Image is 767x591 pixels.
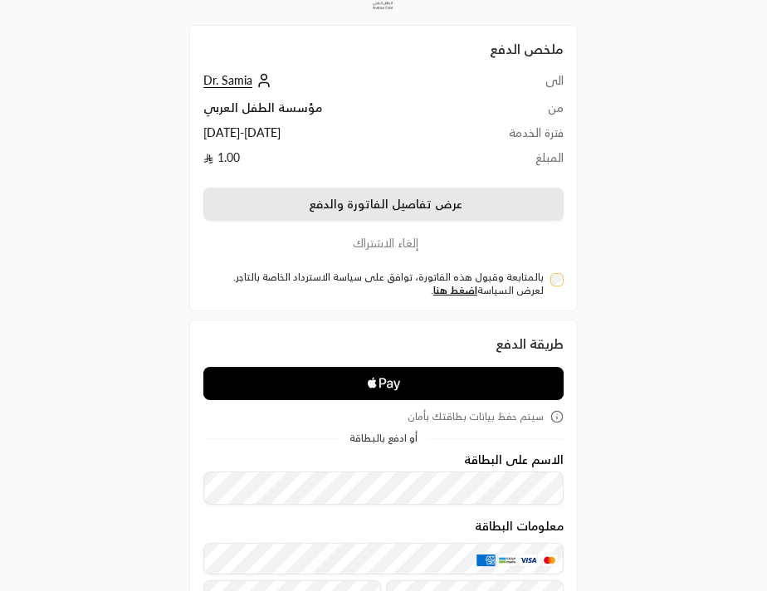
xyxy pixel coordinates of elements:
[349,433,418,443] span: أو ادفع بالبطاقة
[203,334,564,354] div: طريقة الدفع
[203,520,564,533] legend: معلومات البطاقة
[450,100,564,125] td: من
[519,554,538,566] img: Visa
[203,73,276,87] a: Dr. Samia
[210,271,544,297] label: بالمتابعة وقبول هذه الفاتورة، توافق على سياسة الاسترداد الخاصة بالتاجر. لعرض السياسة .
[476,554,496,566] img: AMEX
[498,554,517,566] img: MADA
[450,125,564,149] td: فترة الخدمة
[203,125,450,149] td: [DATE] - [DATE]
[203,453,564,505] div: الاسم على البطاقة
[203,234,564,252] button: إلغاء الاشتراك
[450,149,564,174] td: المبلغ
[203,39,564,59] h2: ملخص الدفع
[203,100,450,125] td: مؤسسة الطفل العربي
[203,73,252,88] span: Dr. Samia
[464,453,564,466] label: الاسم على البطاقة
[203,188,564,221] button: عرض تفاصيل الفاتورة والدفع
[450,72,564,100] td: الى
[433,284,477,296] a: اضغط هنا
[408,410,544,423] span: سيتم حفظ بيانات بطاقتك بأمان
[203,543,564,574] input: بطاقة ائتمانية
[203,149,450,174] td: 1.00
[540,554,559,566] img: MasterCard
